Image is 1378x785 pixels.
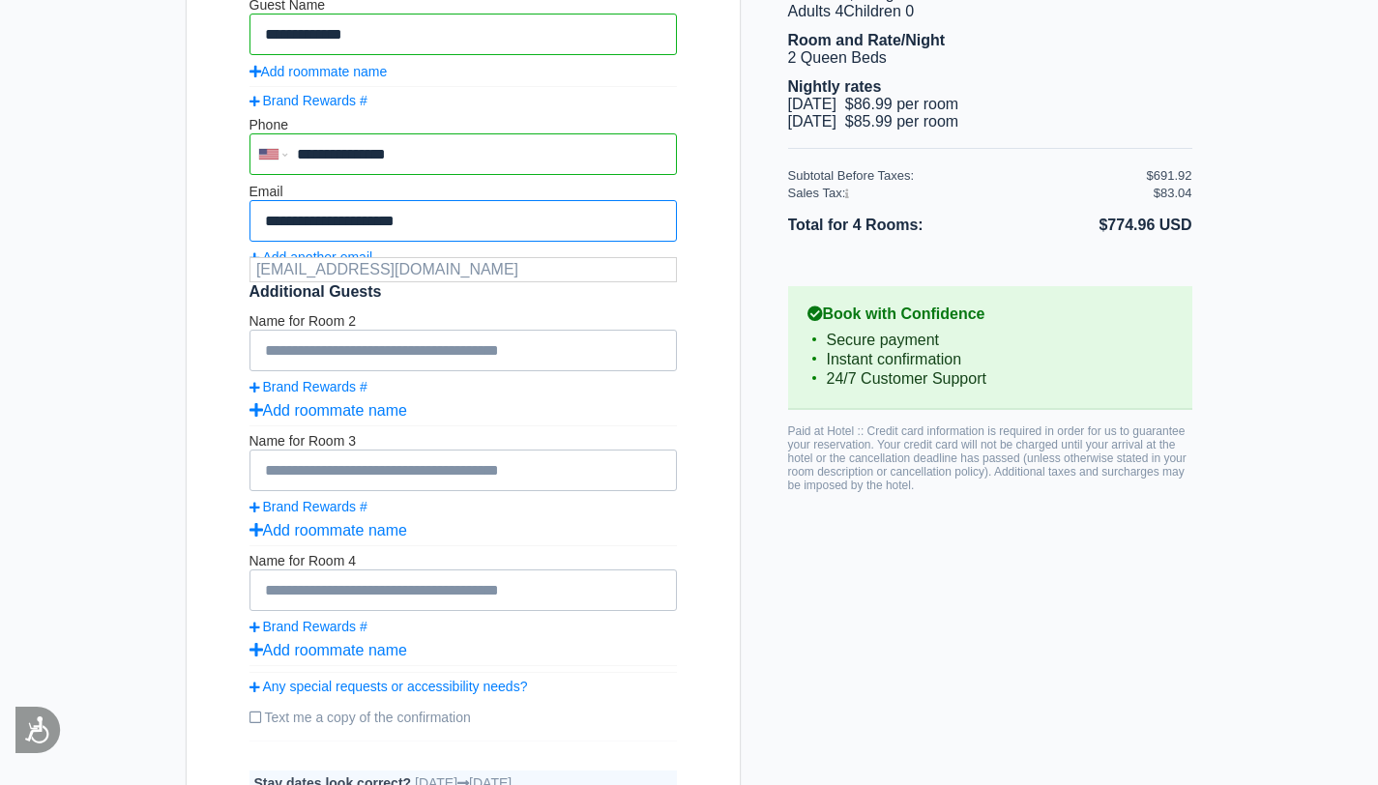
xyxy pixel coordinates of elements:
[788,168,1147,183] div: Subtotal Before Taxes:
[788,96,959,112] span: [DATE] $86.99 per room
[249,619,677,634] a: Brand Rewards #
[990,213,1192,238] li: $774.96 USD
[251,135,292,173] div: United States: +1
[249,553,356,568] label: Name for Room 4
[788,424,1187,492] span: Paid at Hotel :: Credit card information is required in order for us to guarantee your reservatio...
[249,117,288,132] label: Phone
[249,184,283,199] label: Email
[249,313,356,329] label: Name for Room 2
[249,522,407,538] a: Add roommate name
[250,258,676,281] div: [EMAIL_ADDRESS][DOMAIN_NAME]
[788,32,946,48] b: Room and Rate/Night
[249,642,407,658] a: Add roommate name
[249,702,677,733] label: Text me a copy of the confirmation
[249,499,677,514] a: Brand Rewards #
[249,433,356,449] label: Name for Room 3
[249,283,677,301] div: Additional Guests
[788,49,1192,67] li: 2 Queen Beds
[249,249,677,265] a: Add another email
[788,113,959,130] span: [DATE] $85.99 per room
[249,402,407,419] a: Add roommate name
[249,64,388,79] a: Add roommate name
[807,305,1173,323] b: Book with Confidence
[807,350,1173,369] li: Instant confirmation
[843,3,914,19] span: Children 0
[807,369,1173,389] li: 24/7 Customer Support
[1147,168,1192,183] div: $691.92
[807,331,1173,350] li: Secure payment
[788,186,1147,200] div: Sales Tax:
[249,93,677,108] a: Brand Rewards #
[1154,186,1192,200] div: $83.04
[249,379,677,394] a: Brand Rewards #
[249,679,677,694] a: Any special requests or accessibility needs?
[788,3,1192,20] li: Adults 4
[788,78,882,95] b: Nightly rates
[788,213,990,238] li: Total for 4 Rooms:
